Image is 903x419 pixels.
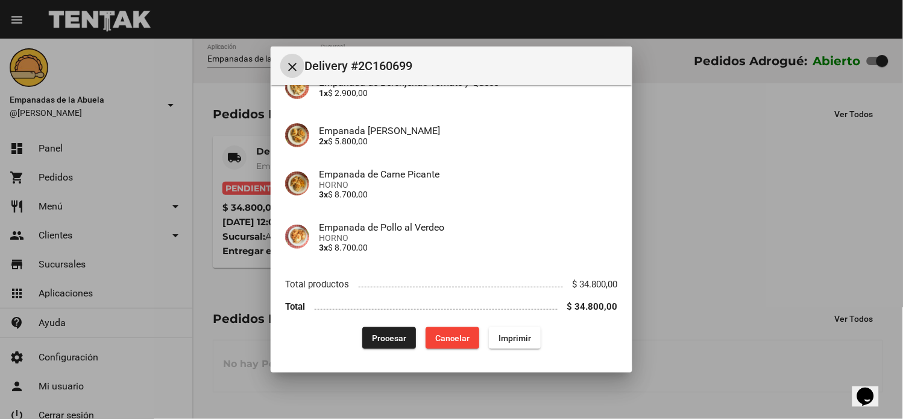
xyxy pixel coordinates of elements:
img: b535b57a-eb23-4682-a080-b8c53aa6123f.jpg [285,225,309,249]
li: Total $ 34.800,00 [285,295,618,318]
span: HORNO [319,180,618,190]
b: 1x [319,88,328,98]
img: 244b8d39-ba06-4741-92c7-e12f1b13dfde.jpg [285,171,309,196]
span: Cancelar [435,333,470,343]
img: 4578203c-391b-4cb2-96d6-d19d736134f1.jpg [285,75,309,99]
span: HORNO [319,233,618,243]
button: Cancelar [426,327,479,349]
mat-icon: Cerrar [285,60,300,74]
span: Delivery #2C160699 [304,56,623,75]
button: Imprimir [489,327,541,349]
b: 2x [319,136,328,146]
h4: Empanada de Carne Picante [319,168,618,180]
button: Procesar [362,327,416,349]
li: Total productos $ 34.800,00 [285,273,618,295]
button: Cerrar [280,54,304,78]
span: Procesar [372,333,406,343]
h4: Empanada [PERSON_NAME] [319,125,618,136]
h4: Empanada de Pollo al Verdeo [319,222,618,233]
iframe: chat widget [852,371,891,407]
b: 3x [319,190,328,199]
p: $ 5.800,00 [319,136,618,146]
p: $ 8.700,00 [319,190,618,199]
img: 6d5b0b94-acfa-4638-8137-bd6742e65a02.jpg [285,123,309,147]
p: $ 2.900,00 [319,88,618,98]
b: 3x [319,243,328,252]
span: Imprimir [499,333,531,343]
p: $ 8.700,00 [319,243,618,252]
